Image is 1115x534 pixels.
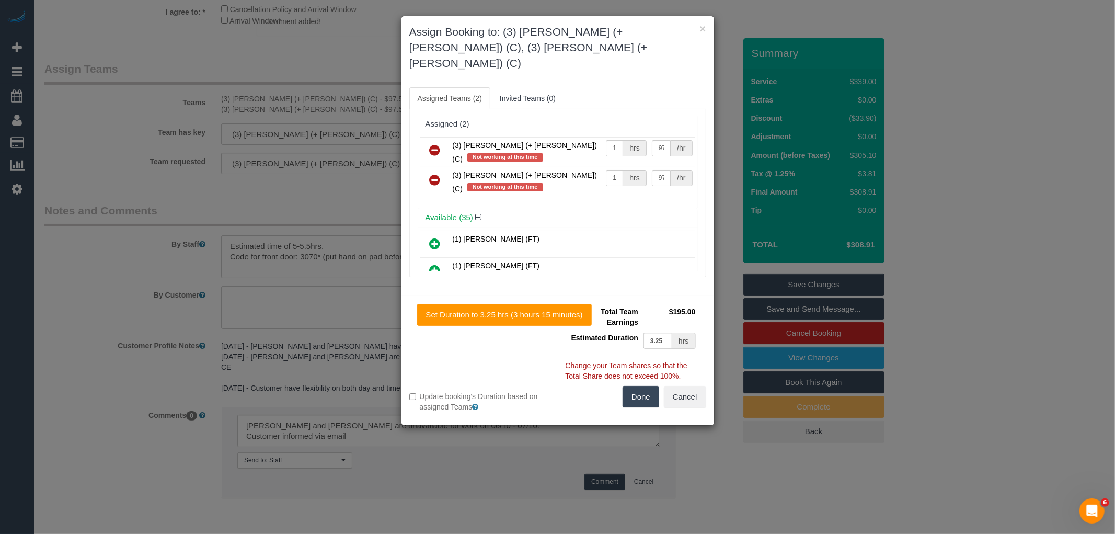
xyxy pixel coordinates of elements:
td: $195.00 [641,304,698,330]
iframe: Intercom live chat [1079,498,1105,524]
div: hrs [623,170,646,186]
span: (1) [PERSON_NAME] (FT) [453,262,539,270]
button: Cancel [664,386,706,408]
div: /hr [671,140,692,156]
button: Done [623,386,659,408]
button: Set Duration to 3.25 hrs (3 hours 15 minutes) [417,304,592,326]
span: Not working at this time [467,183,543,191]
input: Update booking's Duration based on assigned Teams [409,393,416,400]
h4: Available (35) [426,213,690,222]
span: (1) [PERSON_NAME] (FT) [453,235,539,243]
span: (3) [PERSON_NAME] (+ [PERSON_NAME]) (C) [453,171,597,193]
span: (3) [PERSON_NAME] (+ [PERSON_NAME]) (C) [453,141,597,163]
span: 6 [1101,498,1109,507]
span: Not working at this time [467,153,543,162]
div: hrs [623,140,646,156]
button: × [699,23,706,34]
div: Assigned (2) [426,120,690,129]
div: hrs [672,333,695,349]
a: Invited Teams (0) [491,87,564,109]
span: Estimated Duration [571,334,638,342]
a: Assigned Teams (2) [409,87,490,109]
td: Total Team Earnings [566,304,641,330]
h3: Assign Booking to: (3) [PERSON_NAME] (+ [PERSON_NAME]) (C), (3) [PERSON_NAME] (+ [PERSON_NAME]) (C) [409,24,706,71]
div: /hr [671,170,692,186]
label: Update booking's Duration based on assigned Teams [409,391,550,412]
